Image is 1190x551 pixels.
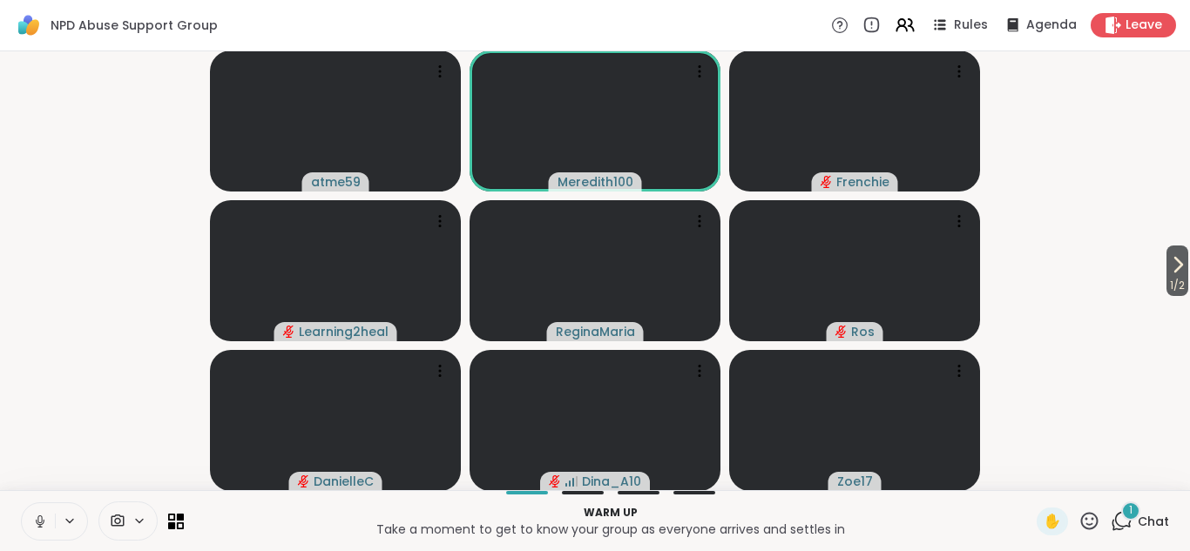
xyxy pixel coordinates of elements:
span: audio-muted [821,176,833,188]
span: Learning2heal [299,323,389,340]
span: audio-muted [835,326,848,338]
span: Meredith100 [558,173,633,191]
span: Zoe17 [837,473,873,490]
span: Ros [851,323,875,340]
span: audio-muted [549,475,561,487]
button: 1/2 [1166,245,1188,296]
span: 1 [1129,503,1133,518]
p: Warm up [194,505,1026,521]
span: Rules [954,17,988,34]
span: Leave [1126,17,1162,34]
span: ✋ [1044,511,1061,532]
span: audio-muted [283,326,295,338]
span: atme59 [311,173,361,191]
img: ShareWell Logomark [14,10,44,40]
span: Frenchie [836,173,889,191]
span: NPD Abuse Support Group [51,17,218,34]
span: Chat [1138,513,1169,530]
span: DanielleC [314,473,374,490]
span: Agenda [1026,17,1077,34]
span: ReginaMaria [556,323,635,340]
span: Dina_A10 [582,473,641,490]
p: Take a moment to get to know your group as everyone arrives and settles in [194,521,1026,538]
span: 1 / 2 [1166,275,1188,296]
span: audio-muted [298,475,310,487]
